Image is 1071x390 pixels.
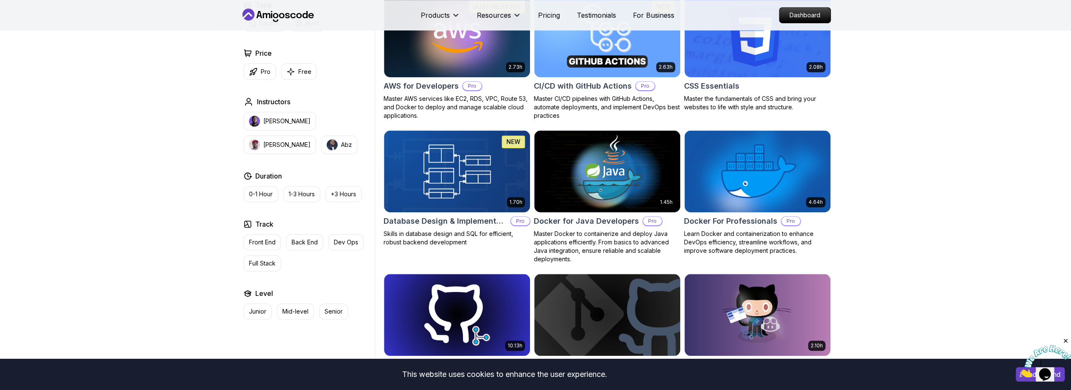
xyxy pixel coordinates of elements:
p: Full Stack [249,259,276,268]
a: Database Design & Implementation card1.70hNEWDatabase Design & ImplementationProSkills in databas... [384,130,530,246]
button: instructor imgAbz [321,135,357,154]
p: 1-3 Hours [289,190,315,198]
button: Senior [319,303,348,320]
p: Abz [341,141,352,149]
a: For Business [633,10,674,20]
p: +3 Hours [331,190,356,198]
a: Pricing [538,10,560,20]
span: 1 [3,3,7,11]
button: Resources [477,10,521,27]
h2: Instructors [257,97,290,107]
h2: CI/CD with GitHub Actions [534,80,632,92]
a: GitHub Toolkit card2.10hGitHub ToolkitProMaster GitHub Toolkit to enhance your development workfl... [684,274,831,390]
p: 0-1 Hour [249,190,273,198]
img: Git & GitHub Fundamentals card [534,274,680,356]
button: +3 Hours [325,186,362,202]
button: Junior [243,303,272,320]
div: This website uses cookies to enhance the user experience. [6,365,1003,384]
p: Pro [636,82,654,90]
button: Accept cookies [1016,367,1065,382]
h2: Price [255,48,272,58]
button: instructor img[PERSON_NAME] [243,135,316,154]
p: Front End [249,238,276,246]
button: Front End [243,234,281,250]
button: Pro [243,63,276,80]
img: instructor img [327,139,338,150]
p: Master AWS services like EC2, RDS, VPC, Route 53, and Docker to deploy and manage scalable cloud ... [384,95,530,120]
p: Learn Docker and containerization to enhance DevOps efficiency, streamline workflows, and improve... [684,230,831,255]
a: Testimonials [577,10,616,20]
h2: Level [255,288,273,298]
p: 4.64h [809,199,823,206]
h2: Database Design & Implementation [384,215,507,227]
button: Back End [286,234,323,250]
button: Products [421,10,460,27]
p: Back End [292,238,318,246]
p: Skills in database design and SQL for efficient, robust backend development [384,230,530,246]
h2: Duration [255,171,282,181]
p: 1.45h [660,199,673,206]
p: 10.13h [508,342,522,349]
button: 1-3 Hours [283,186,320,202]
p: Pro [643,217,662,225]
img: Docker For Professionals card [684,130,830,212]
p: Pro [511,217,530,225]
p: 2.63h [659,64,673,70]
h2: Track [255,219,273,229]
p: NEW [506,138,520,146]
img: Database Design & Implementation card [384,130,530,212]
p: [PERSON_NAME] [263,141,311,149]
button: instructor img[PERSON_NAME] [243,112,316,130]
button: Full Stack [243,255,281,271]
a: Docker For Professionals card4.64hDocker For ProfessionalsProLearn Docker and containerization to... [684,130,831,255]
button: Dev Ops [328,234,364,250]
p: 1.70h [509,199,522,206]
p: Master the fundamentals of CSS and bring your websites to life with style and structure. [684,95,831,111]
img: instructor img [249,139,260,150]
img: Docker for Java Developers card [534,130,680,212]
p: Products [421,10,450,20]
p: Free [298,68,311,76]
h2: Docker for Java Developers [534,215,639,227]
p: Master CI/CD pipelines with GitHub Actions, automate deployments, and implement DevOps best pract... [534,95,681,120]
p: Dashboard [779,8,830,23]
a: Docker for Java Developers card1.45hDocker for Java DevelopersProMaster Docker to containerize an... [534,130,681,263]
h2: AWS for Developers [384,80,459,92]
h2: Docker For Professionals [684,215,777,227]
a: Dashboard [779,7,831,23]
img: Git for Professionals card [384,274,530,356]
p: 2.08h [809,64,823,70]
iframe: chat widget [1019,337,1071,377]
button: 0-1 Hour [243,186,278,202]
p: Master Docker to containerize and deploy Java applications efficiently. From basics to advanced J... [534,230,681,263]
p: Junior [249,307,266,316]
p: Resources [477,10,511,20]
p: Pro [463,82,481,90]
button: Free [281,63,317,80]
p: Senior [325,307,343,316]
p: 2.73h [508,64,522,70]
p: Pro [261,68,270,76]
p: Mid-level [282,307,308,316]
a: Git & GitHub Fundamentals cardGit & GitHub FundamentalsLearn the fundamentals of Git and GitHub. [534,274,681,382]
p: Dev Ops [334,238,358,246]
img: GitHub Toolkit card [684,274,830,356]
button: Mid-level [277,303,314,320]
p: Pro [782,217,800,225]
p: [PERSON_NAME] [263,117,311,125]
h2: CSS Essentials [684,80,739,92]
p: 2.10h [811,342,823,349]
img: instructor img [249,116,260,127]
